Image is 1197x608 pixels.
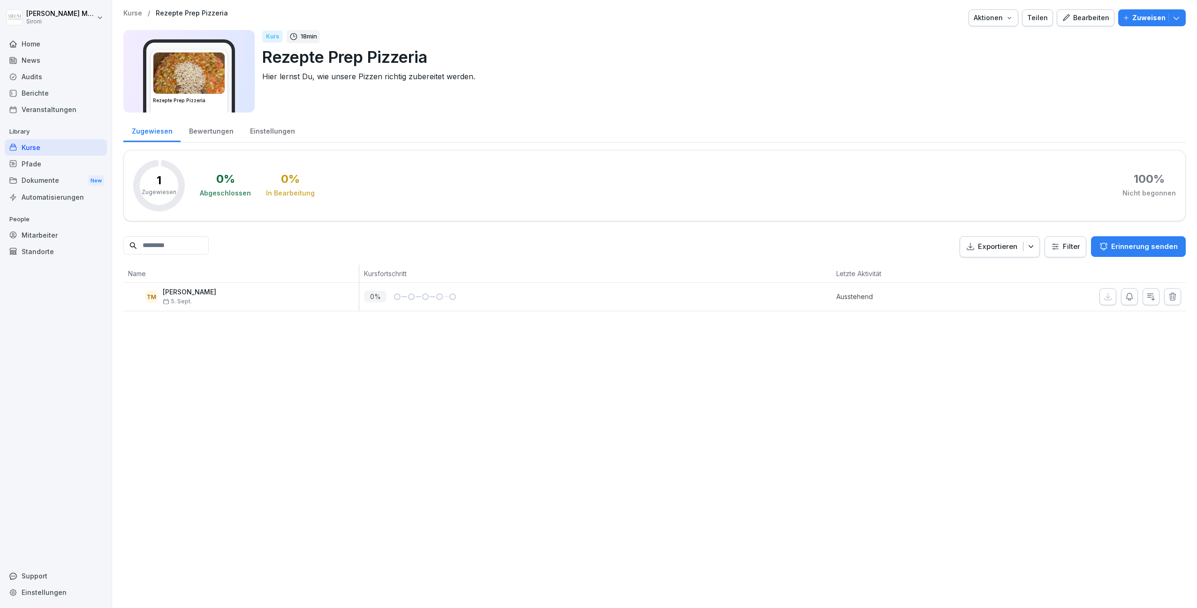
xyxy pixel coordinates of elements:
[148,9,150,17] p: /
[5,172,107,189] a: DokumenteNew
[364,269,650,278] p: Kursfortschritt
[26,10,95,18] p: [PERSON_NAME] Malec
[1062,13,1109,23] div: Bearbeiten
[836,292,979,301] p: Ausstehend
[5,124,107,139] p: Library
[5,243,107,260] a: Standorte
[262,45,1178,69] p: Rezepte Prep Pizzeria
[1122,188,1176,198] div: Nicht begonnen
[301,32,317,41] p: 18 min
[281,173,300,185] div: 0 %
[5,101,107,118] a: Veranstaltungen
[163,298,192,305] span: 5. Sept.
[5,52,107,68] a: News
[5,68,107,85] a: Audits
[1118,9,1186,26] button: Zuweisen
[5,172,107,189] div: Dokumente
[266,188,315,198] div: In Bearbeitung
[145,290,158,303] div: TM
[123,118,181,142] a: Zugewiesen
[1045,237,1086,257] button: Filter
[1051,242,1080,251] div: Filter
[157,175,161,186] p: 1
[262,30,283,43] div: Kurs
[5,568,107,584] div: Support
[5,36,107,52] a: Home
[5,189,107,205] a: Automatisierungen
[123,9,142,17] a: Kurse
[5,212,107,227] p: People
[836,269,975,278] p: Letzte Aktivität
[5,85,107,101] a: Berichte
[1091,236,1186,257] button: Erinnerung senden
[163,288,216,296] p: [PERSON_NAME]
[1111,241,1178,252] p: Erinnerung senden
[5,227,107,243] a: Mitarbeiter
[1132,13,1166,23] p: Zuweisen
[364,291,386,302] p: 0 %
[26,18,95,25] p: Sironi
[216,173,235,185] div: 0 %
[960,236,1040,257] button: Exportieren
[153,53,225,94] img: t8ry6q6yg4tyn67dbydlhqpn.png
[1134,173,1165,185] div: 100 %
[978,241,1017,252] p: Exportieren
[153,97,225,104] h3: Rezepte Prep Pizzeria
[5,584,107,600] a: Einstellungen
[200,188,251,198] div: Abgeschlossen
[262,71,1178,82] p: Hier lernst Du, wie unsere Pizzen richtig zubereitet werden.
[142,188,176,196] p: Zugewiesen
[156,9,228,17] a: Rezepte Prep Pizzeria
[1022,9,1053,26] button: Teilen
[969,9,1018,26] button: Aktionen
[1057,9,1114,26] button: Bearbeiten
[974,13,1013,23] div: Aktionen
[5,156,107,172] a: Pfade
[128,269,354,278] p: Name
[181,118,242,142] a: Bewertungen
[242,118,303,142] a: Einstellungen
[1027,13,1048,23] div: Teilen
[88,175,104,186] div: New
[5,139,107,156] a: Kurse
